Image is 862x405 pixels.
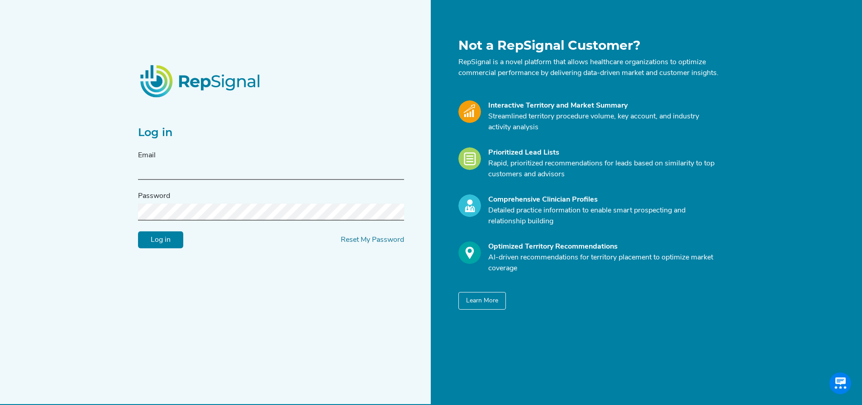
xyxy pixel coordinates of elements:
button: Learn More [458,292,506,310]
input: Log in [138,231,183,249]
img: Market_Icon.a700a4ad.svg [458,100,481,123]
p: Rapid, prioritized recommendations for leads based on similarity to top customers and advisors [488,158,719,180]
label: Email [138,150,156,161]
p: Streamlined territory procedure volume, key account, and industry activity analysis [488,111,719,133]
img: RepSignalLogo.20539ed3.png [129,54,273,108]
h2: Log in [138,126,404,139]
a: Reset My Password [341,236,404,244]
div: Optimized Territory Recommendations [488,241,719,252]
p: AI-driven recommendations for territory placement to optimize market coverage [488,252,719,274]
label: Password [138,191,170,202]
p: RepSignal is a novel platform that allows healthcare organizations to optimize commercial perform... [458,57,719,79]
div: Comprehensive Clinician Profiles [488,194,719,205]
img: Profile_Icon.739e2aba.svg [458,194,481,217]
div: Prioritized Lead Lists [488,147,719,158]
img: Optimize_Icon.261f85db.svg [458,241,481,264]
img: Leads_Icon.28e8c528.svg [458,147,481,170]
div: Interactive Territory and Market Summary [488,100,719,111]
p: Detailed practice information to enable smart prospecting and relationship building [488,205,719,227]
h1: Not a RepSignal Customer? [458,38,719,53]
